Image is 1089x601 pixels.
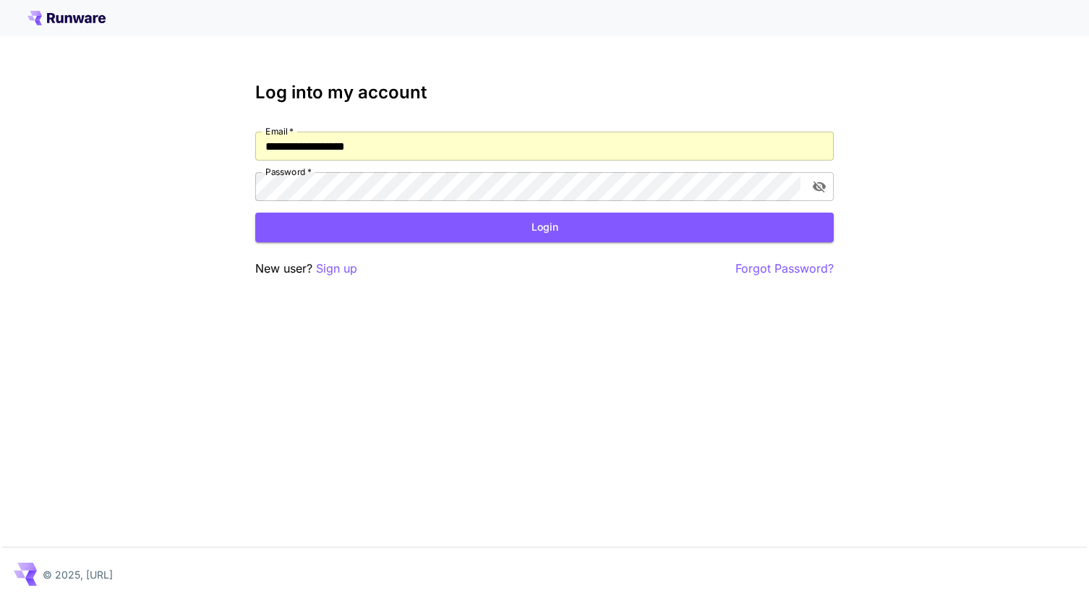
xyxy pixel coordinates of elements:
[735,260,834,278] button: Forgot Password?
[265,166,312,178] label: Password
[255,260,357,278] p: New user?
[806,174,832,200] button: toggle password visibility
[316,260,357,278] button: Sign up
[265,125,294,137] label: Email
[255,213,834,242] button: Login
[255,82,834,103] h3: Log into my account
[43,567,113,582] p: © 2025, [URL]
